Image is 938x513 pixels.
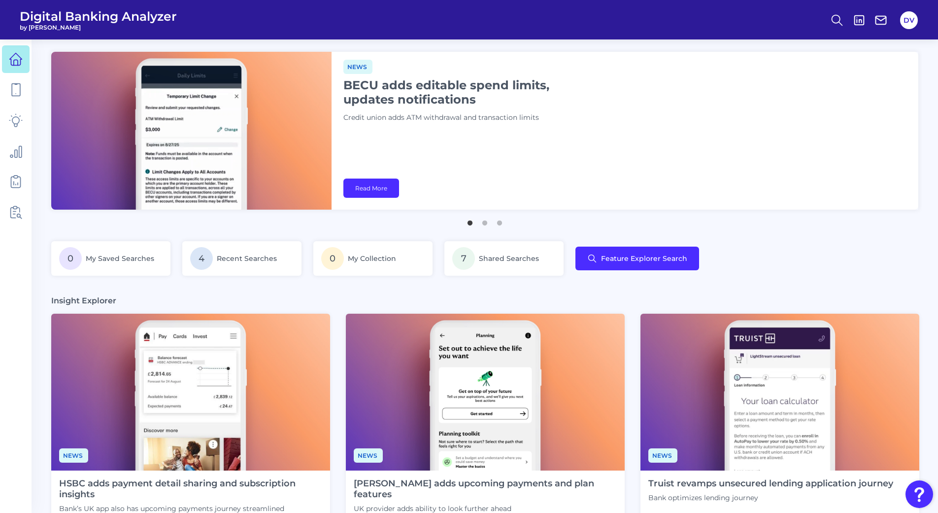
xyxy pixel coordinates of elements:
[20,24,177,31] span: by [PERSON_NAME]
[51,52,332,210] img: bannerImg
[648,478,893,489] h4: Truist revamps unsecured lending application journey
[354,448,383,463] span: News
[313,241,433,276] a: 0My Collection
[480,216,490,225] button: 2
[59,247,82,270] span: 0
[648,450,677,460] a: News
[51,314,330,471] img: News - Phone.png
[20,9,177,24] span: Digital Banking Analyzer
[444,241,564,276] a: 7Shared Searches
[59,504,322,513] p: Bank’s UK app also has upcoming payments journey streamlined
[601,255,687,262] span: Feature Explorer Search
[648,493,893,502] p: Bank optimizes lending journey
[900,11,918,29] button: DV
[182,241,301,276] a: 4Recent Searches
[51,295,116,306] h3: Insight Explorer
[321,247,344,270] span: 0
[648,448,677,463] span: News
[465,216,475,225] button: 1
[452,247,475,270] span: 7
[479,254,539,263] span: Shared Searches
[86,254,154,263] span: My Saved Searches
[190,247,213,270] span: 4
[354,450,383,460] a: News
[51,241,170,276] a: 0My Saved Searches
[217,254,277,263] span: Recent Searches
[343,60,372,74] span: News
[343,179,399,198] a: Read More
[59,448,88,463] span: News
[905,480,933,508] button: Open Resource Center
[640,314,919,471] img: News - Phone (3).png
[575,247,699,270] button: Feature Explorer Search
[59,450,88,460] a: News
[354,504,617,513] p: UK provider adds ability to look further ahead
[495,216,504,225] button: 3
[343,112,590,123] p: Credit union adds ATM withdrawal and transaction limits
[348,254,396,263] span: My Collection
[343,62,372,71] a: News
[346,314,625,471] img: News - Phone (4).png
[343,78,590,107] h1: BECU adds editable spend limits, updates notifications
[354,478,617,500] h4: [PERSON_NAME] adds upcoming payments and plan features
[59,478,322,500] h4: HSBC adds payment detail sharing and subscription insights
